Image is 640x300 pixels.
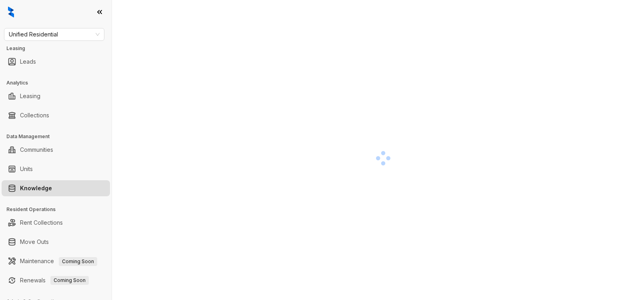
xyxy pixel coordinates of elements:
a: Units [20,161,33,177]
a: Knowledge [20,180,52,196]
li: Collections [2,107,110,123]
li: Maintenance [2,253,110,269]
a: Rent Collections [20,215,63,231]
a: Communities [20,142,53,158]
a: Leasing [20,88,40,104]
li: Renewals [2,272,110,288]
span: Coming Soon [59,257,97,266]
a: Move Outs [20,234,49,250]
h3: Data Management [6,133,112,140]
h3: Leasing [6,45,112,52]
li: Rent Collections [2,215,110,231]
li: Units [2,161,110,177]
a: Collections [20,107,49,123]
li: Leasing [2,88,110,104]
h3: Resident Operations [6,206,112,213]
span: Coming Soon [50,276,89,285]
li: Communities [2,142,110,158]
li: Move Outs [2,234,110,250]
li: Knowledge [2,180,110,196]
img: logo [8,6,14,18]
li: Leads [2,54,110,70]
span: Unified Residential [9,28,100,40]
a: Leads [20,54,36,70]
h3: Analytics [6,79,112,87]
a: RenewalsComing Soon [20,272,89,288]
